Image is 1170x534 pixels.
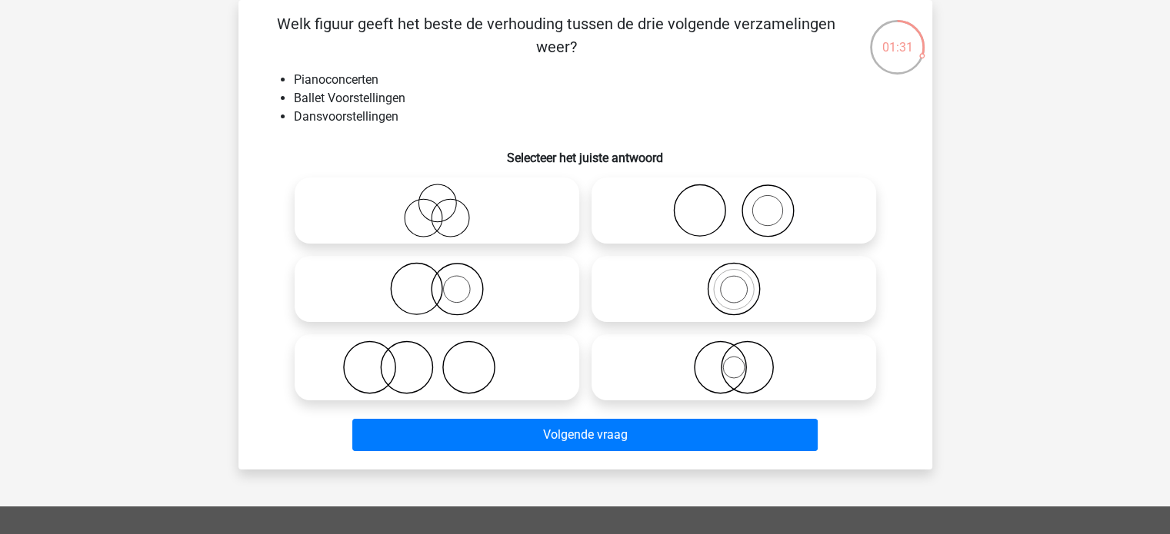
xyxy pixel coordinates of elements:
[294,89,908,108] li: Ballet Voorstellingen
[352,419,818,451] button: Volgende vraag
[868,18,926,57] div: 01:31
[294,108,908,126] li: Dansvoorstellingen
[263,12,850,58] p: Welk figuur geeft het beste de verhouding tussen de drie volgende verzamelingen weer?
[294,71,908,89] li: Pianoconcerten
[263,138,908,165] h6: Selecteer het juiste antwoord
